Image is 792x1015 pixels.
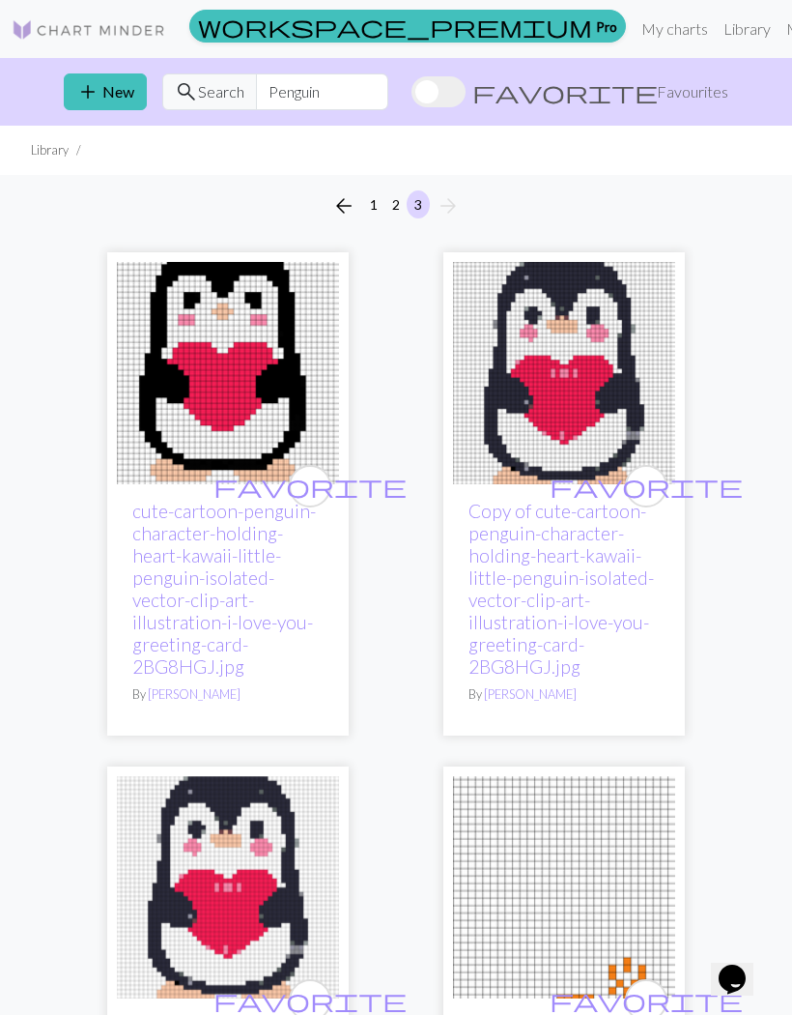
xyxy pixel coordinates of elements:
i: favourite [213,467,407,506]
span: favorite [550,471,743,501]
i: favourite [550,467,743,506]
img: cute-cartoon-penguin-character-holding-heart-kawaii-little-penguin-isolated-vector-clip-art-illus... [117,776,339,999]
a: Library [716,10,778,48]
span: favorite [472,78,658,105]
span: search [175,78,198,105]
span: workspace_premium [198,13,592,40]
iframe: chat widget [711,938,773,996]
p: By [132,685,324,704]
button: favourite [625,465,667,507]
span: favorite [213,985,407,1015]
li: Library [31,141,69,159]
button: 1 [362,190,385,218]
a: My charts [634,10,716,48]
nav: Page navigation [325,190,467,221]
span: favorite [213,471,407,501]
span: Favourites [657,80,728,103]
a: penguins [453,876,675,894]
span: favorite [550,985,743,1015]
a: [PERSON_NAME] [148,686,240,702]
span: add [76,78,99,105]
button: 2 [384,190,408,218]
a: [PERSON_NAME] [484,686,577,702]
span: Search [198,80,244,103]
img: penguins [453,776,675,999]
button: Previous [325,190,363,221]
img: Logo [12,18,166,42]
p: By [468,685,660,704]
a: cute-cartoon-penguin-character-holding-heart-kawaii-little-penguin-isolated-vector-clip-art-illus... [117,876,339,894]
label: Show favourites [411,73,728,110]
button: 3 [407,190,430,218]
button: New [64,73,147,110]
a: Pro [189,10,626,43]
button: favourite [289,465,331,507]
a: Copy of cute-cartoon-penguin-character-holding-heart-kawaii-little-penguin-isolated-vector-clip-a... [468,500,654,678]
i: Previous [332,194,355,217]
a: cute-cartoon-penguin-character-holding-heart-kawaii-little-penguin-isolated-vector-clip-art-illus... [117,362,339,380]
a: cute-cartoon-penguin-character-holding-heart-kawaii-little-penguin-isolated-vector-clip-art-illus... [132,500,316,678]
img: cute-cartoon-penguin-character-holding-heart-kawaii-little-penguin-isolated-vector-clip-art-illus... [453,262,675,484]
span: arrow_back [332,192,355,219]
img: cute-cartoon-penguin-character-holding-heart-kawaii-little-penguin-isolated-vector-clip-art-illus... [117,262,339,484]
a: cute-cartoon-penguin-character-holding-heart-kawaii-little-penguin-isolated-vector-clip-art-illus... [453,362,675,380]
